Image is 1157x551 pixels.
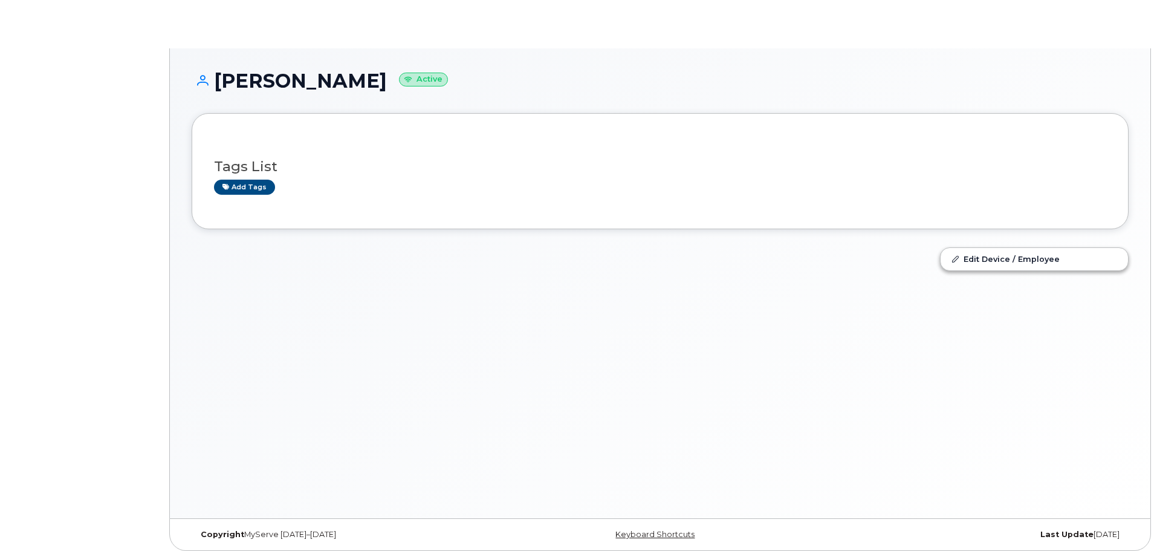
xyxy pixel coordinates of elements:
[1040,530,1094,539] strong: Last Update
[615,530,695,539] a: Keyboard Shortcuts
[214,180,275,195] a: Add tags
[399,73,448,86] small: Active
[816,530,1129,540] div: [DATE]
[201,530,244,539] strong: Copyright
[941,248,1128,270] a: Edit Device / Employee
[214,159,1106,174] h3: Tags List
[192,530,504,540] div: MyServe [DATE]–[DATE]
[192,70,1129,91] h1: [PERSON_NAME]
